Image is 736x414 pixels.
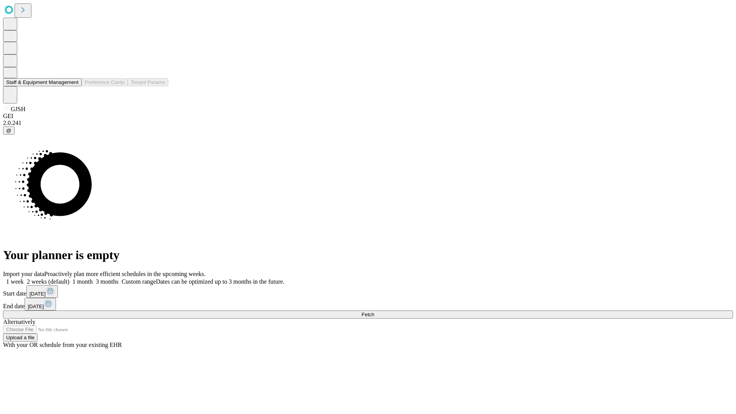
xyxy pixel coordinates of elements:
button: Staff & Equipment Management [3,78,82,86]
h1: Your planner is empty [3,248,733,262]
span: @ [6,128,11,133]
span: Alternatively [3,319,35,325]
span: 3 months [96,278,118,285]
div: GEI [3,113,733,120]
span: Custom range [122,278,156,285]
div: Start date [3,285,733,298]
span: With your OR schedule from your existing EHR [3,342,122,348]
span: Dates can be optimized up to 3 months in the future. [156,278,284,285]
div: End date [3,298,733,310]
button: Tenant Params [128,78,168,86]
span: 2 weeks (default) [27,278,69,285]
span: Fetch [361,312,374,317]
span: Proactively plan more efficient schedules in the upcoming weeks. [44,271,205,277]
button: Preference Cards [82,78,128,86]
div: 2.0.241 [3,120,733,127]
span: GJSH [11,106,25,112]
button: [DATE] [26,285,58,298]
span: 1 month [72,278,93,285]
span: [DATE] [30,291,46,297]
button: [DATE] [25,298,56,310]
button: @ [3,127,15,135]
span: Import your data [3,271,44,277]
button: Fetch [3,310,733,319]
button: Upload a file [3,333,38,342]
span: 1 week [6,278,24,285]
span: [DATE] [28,304,44,309]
